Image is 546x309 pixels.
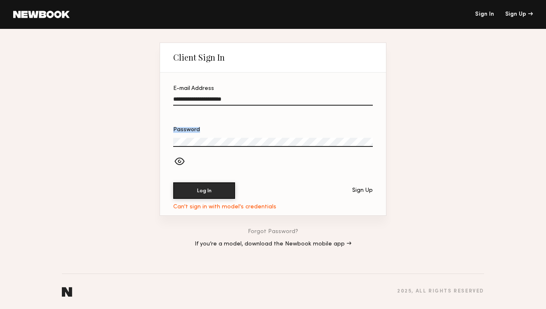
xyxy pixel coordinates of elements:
[173,182,235,199] button: Log In
[248,229,298,235] a: Forgot Password?
[475,12,494,17] a: Sign In
[173,204,276,210] div: Can't sign in with model's credentials
[397,289,484,294] div: 2025 , all rights reserved
[173,96,373,106] input: E-mail Address
[173,138,373,147] input: Password
[505,12,533,17] div: Sign Up
[173,127,373,133] div: Password
[173,86,373,92] div: E-mail Address
[173,52,225,62] div: Client Sign In
[352,188,373,193] div: Sign Up
[195,241,351,247] a: If you’re a model, download the Newbook mobile app →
